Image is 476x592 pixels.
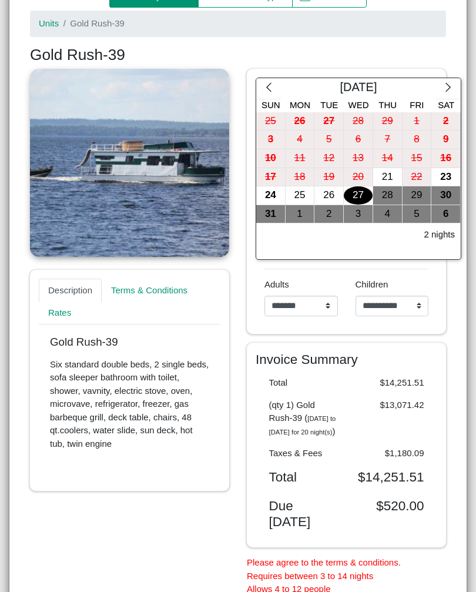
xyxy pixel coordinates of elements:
a: Rates [39,302,81,325]
div: 17 [256,168,285,186]
button: 21 [373,168,403,187]
button: 24 [256,186,286,205]
div: 3 [256,131,285,149]
button: 13 [344,149,373,168]
button: 15 [403,149,432,168]
button: 10 [256,149,286,168]
span: Adults [264,279,289,289]
button: 28 [344,112,373,131]
div: 7 [373,131,402,149]
div: 1 [286,205,314,223]
div: Total [260,376,347,390]
div: 6 [344,131,373,149]
button: 1 [286,205,315,224]
div: 1 [403,112,431,131]
div: 6 [431,205,460,223]
div: 29 [403,186,431,205]
div: 8 [403,131,431,149]
button: 20 [344,168,373,187]
div: 19 [314,168,343,186]
button: 6 [431,205,461,224]
div: 2 [431,112,460,131]
div: 31 [256,205,285,223]
button: 22 [403,168,432,187]
button: 2 [431,112,461,131]
li: Requires between 3 to 14 nights [247,570,446,583]
div: $520.00 [347,498,433,530]
button: 3 [256,131,286,149]
a: Units [39,18,59,28]
button: 25 [286,186,315,205]
span: Wed [348,100,369,110]
button: 2 [314,205,344,224]
button: 11 [286,149,315,168]
span: Fri [410,100,424,110]
div: 2 [314,205,343,223]
svg: chevron left [263,82,274,93]
button: 29 [403,186,432,205]
button: 29 [373,112,403,131]
div: Due [DATE] [260,498,347,530]
button: 23 [431,168,461,187]
div: (qty 1) Gold Rush-39 ( ) [260,399,347,439]
span: Children [356,279,388,289]
div: 3 [344,205,373,223]
button: 14 [373,149,403,168]
div: [DATE] [281,78,435,99]
button: 18 [286,168,315,187]
i: [DATE] to [DATE] for 20 night(s) [269,415,336,436]
button: 26 [314,186,344,205]
span: Thu [378,100,397,110]
div: 5 [314,131,343,149]
button: 31 [256,205,286,224]
button: 27 [344,186,373,205]
div: 10 [256,149,285,168]
div: 12 [314,149,343,168]
div: 27 [314,112,343,131]
div: 26 [286,112,314,131]
button: 7 [373,131,403,149]
button: 25 [256,112,286,131]
span: Tue [320,100,338,110]
div: 20 [344,168,373,186]
h4: Invoice Summary [256,352,437,367]
div: $13,071.42 [347,399,433,439]
span: Gold Rush-39 [70,18,125,28]
div: 5 [403,205,431,223]
button: chevron left [256,78,281,99]
div: $14,251.51 [347,376,433,390]
div: 25 [256,112,285,131]
div: 14 [373,149,402,168]
div: $1,180.09 [347,447,433,460]
button: 12 [314,149,344,168]
button: 4 [286,131,315,149]
button: 19 [314,168,344,187]
button: 27 [314,112,344,131]
div: Taxes & Fees [260,447,347,460]
button: 3 [344,205,373,224]
p: Gold Rush-39 [50,336,209,349]
button: 4 [373,205,403,224]
div: Total [260,469,347,485]
button: 9 [431,131,461,149]
div: 9 [431,131,460,149]
div: 4 [373,205,402,223]
span: Sun [262,100,280,110]
p: Six standard double beds, 2 single beds, sofa sleeper bathroom with toilet, shower, vavnity, elec... [50,358,209,451]
span: Sat [438,100,454,110]
li: Please agree to the terms & conditions. [247,556,446,570]
button: chevron right [435,78,461,99]
div: 21 [373,168,402,186]
div: 26 [314,186,343,205]
h6: 2 nights [424,229,455,240]
div: 22 [403,168,431,186]
div: 16 [431,149,460,168]
button: 5 [403,205,432,224]
a: Terms & Conditions [102,279,197,302]
a: Description [39,279,102,302]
